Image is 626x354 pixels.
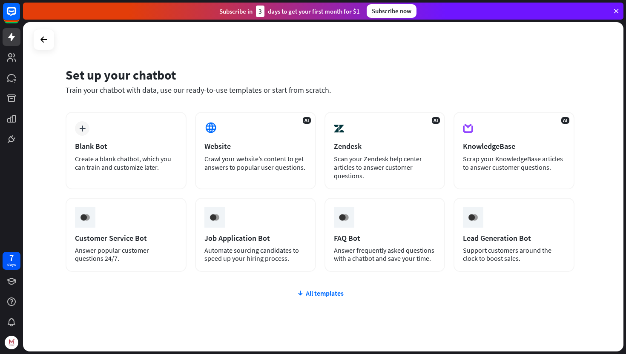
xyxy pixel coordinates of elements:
div: Job Application Bot [204,233,307,243]
div: 7 [9,254,14,262]
div: Website [204,141,307,151]
i: plus [79,126,86,131]
span: AI [561,117,569,124]
div: Support customers around the clock to boost sales. [463,246,565,263]
div: Subscribe in days to get your first month for $1 [219,6,360,17]
img: ceee058c6cabd4f577f8.gif [465,209,481,226]
div: Train your chatbot with data, use our ready-to-use templates or start from scratch. [66,85,574,95]
div: FAQ Bot [334,233,436,243]
img: ceee058c6cabd4f577f8.gif [336,209,352,226]
div: Answer popular customer questions 24/7. [75,246,177,263]
div: Subscribe now [367,4,416,18]
a: 7 days [3,252,20,270]
div: Zendesk [334,141,436,151]
div: 3 [256,6,264,17]
div: All templates [66,289,574,297]
div: Scan your Zendesk help center articles to answer customer questions. [334,154,436,180]
div: Customer Service Bot [75,233,177,243]
div: Blank Bot [75,141,177,151]
div: Automate sourcing candidates to speed up your hiring process. [204,246,307,263]
span: AI [303,117,311,124]
span: AI [432,117,440,124]
div: Scrap your KnowledgeBase articles to answer customer questions. [463,154,565,171]
img: ceee058c6cabd4f577f8.gif [207,209,223,226]
div: Create a blank chatbot, which you can train and customize later. [75,154,177,171]
img: ceee058c6cabd4f577f8.gif [77,209,93,226]
div: Crawl your website’s content to get answers to popular user questions. [204,154,307,171]
div: KnowledgeBase [463,141,565,151]
div: Lead Generation Bot [463,233,565,243]
div: Set up your chatbot [66,67,574,83]
div: days [7,262,16,268]
div: Answer frequently asked questions with a chatbot and save your time. [334,246,436,263]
